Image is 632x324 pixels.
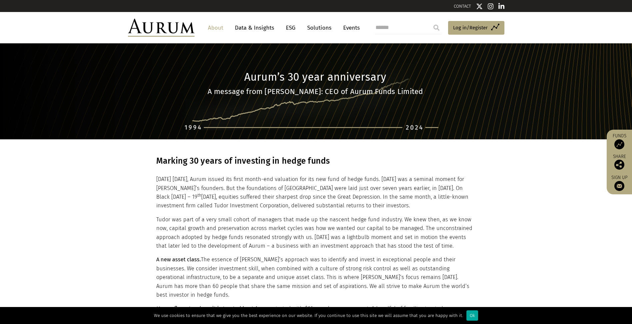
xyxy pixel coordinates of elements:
a: ESG [283,22,299,34]
p: [DATE] [DATE], Aurum issued its first month-end valuation for its new fund of hedge funds. [DATE]... [156,175,474,210]
a: Events [340,22,360,34]
strong: Money flows to where it is treated best. [156,305,255,312]
img: Sign up to our newsletter [614,181,624,191]
strong: A message from [PERSON_NAME]: CEO of Aurum Funds Limited [208,87,423,96]
span: Log in/Register [453,24,488,32]
p: The essence of [PERSON_NAME]’s approach was to identify and invest in exceptional people and thei... [156,255,474,299]
a: Log in/Register [448,21,504,35]
h3: Marking 30 years of investing in hedge funds [156,156,474,171]
input: Submit [430,21,443,34]
a: About [205,22,227,34]
img: Linkedin icon [498,3,504,10]
img: Twitter icon [476,3,483,10]
div: Ok [466,310,478,321]
strong: A new asset class. [156,256,201,263]
a: Solutions [304,22,335,34]
h1: Aurum’s 30 year anniversary [156,71,474,84]
a: Data & Insights [232,22,278,34]
sup: th [198,193,201,198]
div: Share [610,154,629,170]
img: Instagram icon [488,3,494,10]
p: Tudor was part of a very small cohort of managers that made up the nascent hedge fund industry. W... [156,215,474,251]
img: Aurum [128,19,195,37]
img: Access Funds [614,139,624,149]
a: Funds [610,133,629,149]
a: Sign up [610,175,629,191]
a: CONTACT [454,4,471,9]
img: Share this post [614,160,624,170]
